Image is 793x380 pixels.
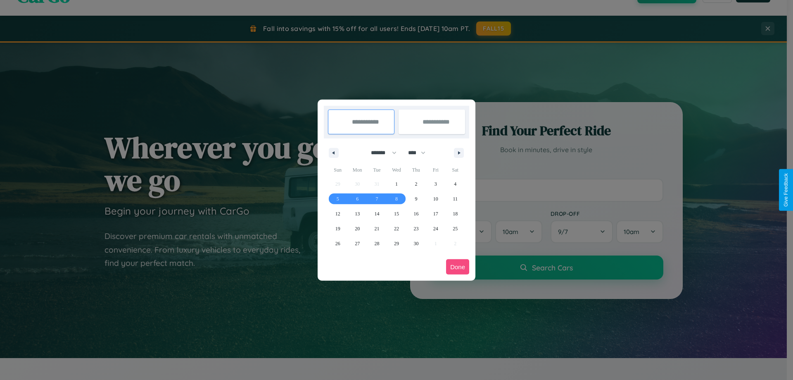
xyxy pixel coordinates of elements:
[446,163,465,177] span: Sat
[328,191,347,206] button: 5
[355,236,360,251] span: 27
[367,236,387,251] button: 28
[367,221,387,236] button: 21
[446,221,465,236] button: 25
[406,236,426,251] button: 30
[367,191,387,206] button: 7
[328,163,347,177] span: Sun
[453,221,458,236] span: 25
[454,177,456,191] span: 4
[375,236,380,251] span: 28
[413,206,418,221] span: 16
[426,206,445,221] button: 17
[453,191,458,206] span: 11
[387,163,406,177] span: Wed
[395,191,398,206] span: 8
[347,206,367,221] button: 13
[347,221,367,236] button: 20
[376,191,378,206] span: 7
[347,236,367,251] button: 27
[413,221,418,236] span: 23
[433,206,438,221] span: 17
[395,177,398,191] span: 1
[387,191,406,206] button: 8
[375,206,380,221] span: 14
[394,236,399,251] span: 29
[426,221,445,236] button: 24
[328,206,347,221] button: 12
[375,221,380,236] span: 21
[367,206,387,221] button: 14
[337,191,339,206] span: 5
[446,259,469,275] button: Done
[387,177,406,191] button: 1
[406,206,426,221] button: 16
[415,177,417,191] span: 2
[406,163,426,177] span: Thu
[347,163,367,177] span: Mon
[415,191,417,206] span: 9
[426,191,445,206] button: 10
[406,191,426,206] button: 9
[406,177,426,191] button: 2
[446,191,465,206] button: 11
[335,206,340,221] span: 12
[406,221,426,236] button: 23
[356,191,359,206] span: 6
[335,221,340,236] span: 19
[328,236,347,251] button: 26
[367,163,387,177] span: Tue
[783,173,789,207] div: Give Feedback
[426,177,445,191] button: 3
[446,177,465,191] button: 4
[433,221,438,236] span: 24
[387,221,406,236] button: 22
[453,206,458,221] span: 18
[426,163,445,177] span: Fri
[394,221,399,236] span: 22
[394,206,399,221] span: 15
[328,221,347,236] button: 19
[355,221,360,236] span: 20
[355,206,360,221] span: 13
[335,236,340,251] span: 26
[433,191,438,206] span: 10
[347,191,367,206] button: 6
[446,206,465,221] button: 18
[387,206,406,221] button: 15
[413,236,418,251] span: 30
[434,177,437,191] span: 3
[387,236,406,251] button: 29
